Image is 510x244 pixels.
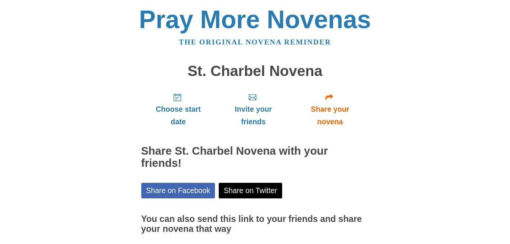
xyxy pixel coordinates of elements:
span: Choose start date [149,103,208,128]
span: Invite your friends [223,103,283,128]
a: Pray More Novenas [139,5,371,33]
a: Invite your friends [215,87,291,132]
a: Share on Twitter [219,183,282,198]
a: Share your novena [291,87,369,132]
h3: You can also send this link to your friends and share your novena that way [141,214,369,234]
a: Choose start date [141,87,216,132]
h2: Share St. Charbel Novena with your friends! [141,145,369,170]
span: Share your novena [299,103,362,128]
a: Share on Facebook [141,183,215,198]
h1: St. Charbel Novena [141,63,369,79]
a: The original novena reminder [179,38,331,46]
